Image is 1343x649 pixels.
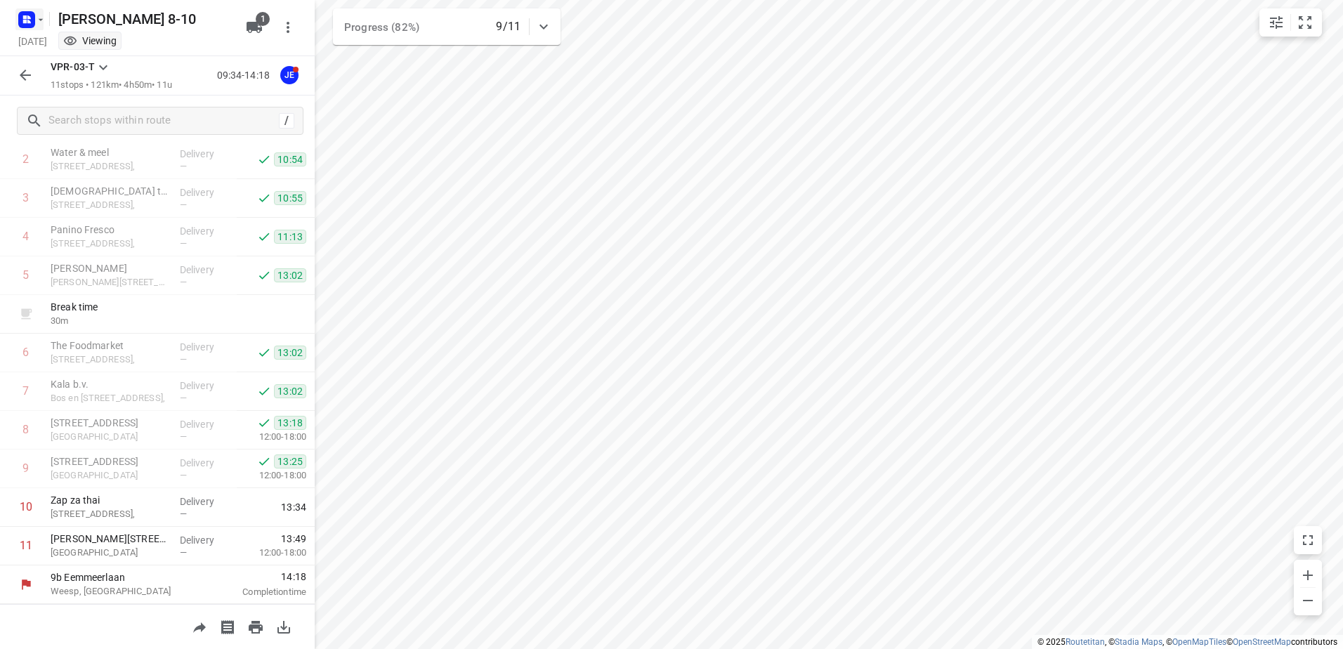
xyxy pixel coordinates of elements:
[257,152,271,166] svg: Done
[1262,8,1290,37] button: Map settings
[274,346,306,360] span: 13:02
[242,619,270,633] span: Print route
[51,391,169,405] p: Bos en [STREET_ADDRESS],
[51,493,169,507] p: Zap za thai
[274,268,306,282] span: 13:02
[180,161,187,171] span: —
[51,468,169,483] p: [GEOGRAPHIC_DATA]
[51,430,169,444] p: [GEOGRAPHIC_DATA]
[20,500,32,513] div: 10
[1233,637,1291,647] a: OpenStreetMap
[180,238,187,249] span: —
[214,570,306,584] span: 14:18
[48,110,279,132] input: Search stops within route
[1259,8,1322,37] div: small contained button group
[274,152,306,166] span: 10:54
[274,384,306,398] span: 13:02
[22,191,29,204] div: 3
[180,224,232,238] p: Delivery
[22,461,29,475] div: 9
[257,191,271,205] svg: Done
[51,198,169,212] p: [STREET_ADDRESS],
[51,570,197,584] p: 9b Eemmeerlaan
[180,533,232,547] p: Delivery
[51,275,169,289] p: Martini van Geffenstraat 29C,
[257,454,271,468] svg: Done
[1115,637,1162,647] a: Stadia Maps
[51,300,169,314] p: Break time
[51,546,169,560] p: [GEOGRAPHIC_DATA]
[51,416,169,430] p: [STREET_ADDRESS]
[344,21,419,34] span: Progress (82%)
[22,230,29,243] div: 4
[185,619,214,633] span: Share route
[51,353,169,367] p: [STREET_ADDRESS],
[180,354,187,365] span: —
[180,379,232,393] p: Delivery
[51,314,169,328] p: 30 m
[257,268,271,282] svg: Done
[51,507,169,521] p: [STREET_ADDRESS],
[180,456,232,470] p: Delivery
[274,230,306,244] span: 11:13
[279,113,294,129] div: /
[51,377,169,391] p: Kala b.v.
[240,13,268,41] button: 1
[237,546,306,560] p: 12:00-18:00
[51,159,169,173] p: [STREET_ADDRESS],
[180,509,187,519] span: —
[51,184,169,198] p: [DEMOGRAPHIC_DATA] to go
[214,585,306,599] p: Completion time
[180,263,232,277] p: Delivery
[257,384,271,398] svg: Done
[257,230,271,244] svg: Done
[180,147,232,161] p: Delivery
[180,431,187,442] span: —
[180,277,187,287] span: —
[51,237,169,251] p: [STREET_ADDRESS],
[63,34,117,48] div: You are currently in view mode. To make any changes, go to edit project.
[237,430,306,444] p: 12:00-18:00
[51,454,169,468] p: [STREET_ADDRESS]
[1291,8,1319,37] button: Fit zoom
[257,346,271,360] svg: Done
[180,340,232,354] p: Delivery
[214,619,242,633] span: Print shipping labels
[51,60,95,74] p: VPR-03-T
[22,268,29,282] div: 5
[257,416,271,430] svg: Done
[22,423,29,436] div: 8
[237,468,306,483] p: 12:00-18:00
[180,417,232,431] p: Delivery
[51,532,169,546] p: [PERSON_NAME][STREET_ADDRESS]
[51,223,169,237] p: Panino Fresco
[281,532,306,546] span: 13:49
[281,500,306,514] span: 13:34
[496,18,520,35] p: 9/11
[180,393,187,403] span: —
[51,261,169,275] p: [PERSON_NAME]
[180,494,232,509] p: Delivery
[1066,637,1105,647] a: Routetitan
[274,416,306,430] span: 13:18
[275,68,303,81] span: Assigned to Jeffrey E
[51,79,172,92] p: 11 stops • 121km • 4h50m • 11u
[256,12,270,26] span: 1
[274,454,306,468] span: 13:25
[333,8,561,45] div: Progress (82%)9/11
[22,152,29,166] div: 2
[1037,637,1337,647] li: © 2025 , © , © © contributors
[180,199,187,210] span: —
[1172,637,1226,647] a: OpenMapTiles
[51,584,197,598] p: Weesp, [GEOGRAPHIC_DATA]
[180,185,232,199] p: Delivery
[180,547,187,558] span: —
[270,619,298,633] span: Download route
[51,339,169,353] p: The Foodmarket
[22,346,29,359] div: 6
[20,539,32,552] div: 11
[274,191,306,205] span: 10:55
[217,68,275,83] p: 09:34-14:18
[22,384,29,398] div: 7
[51,145,169,159] p: Water & meel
